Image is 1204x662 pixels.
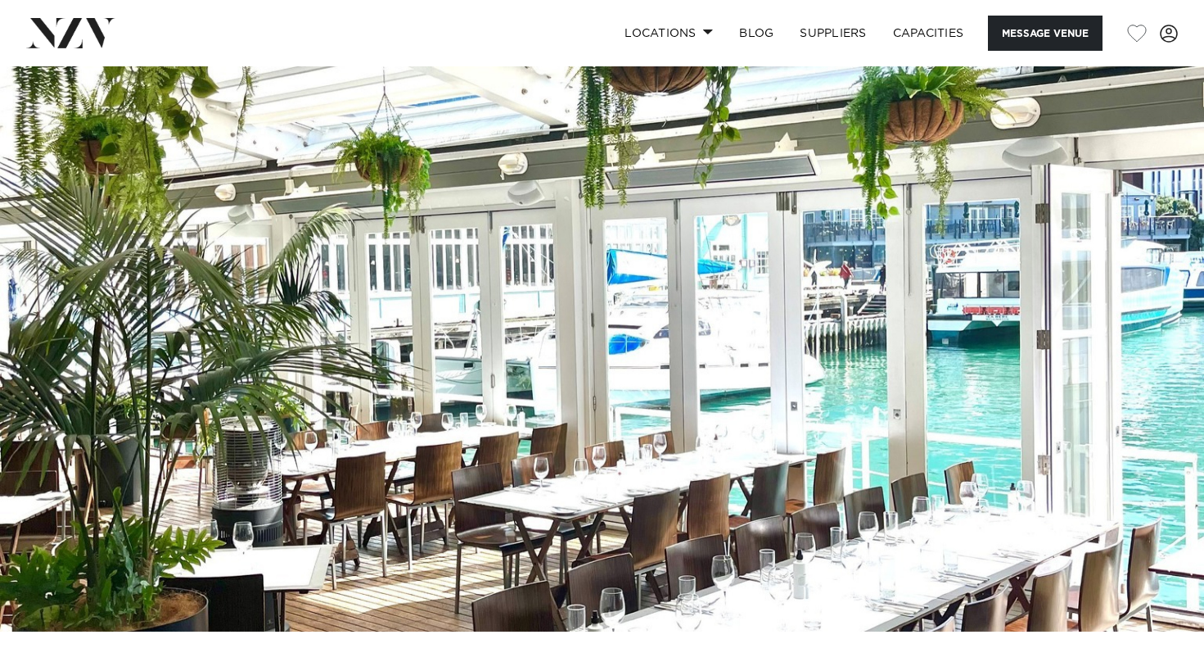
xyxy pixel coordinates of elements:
a: Capacities [880,16,977,51]
a: BLOG [726,16,787,51]
a: SUPPLIERS [787,16,879,51]
button: Message Venue [988,16,1103,51]
a: Locations [611,16,726,51]
img: nzv-logo.png [26,18,115,48]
